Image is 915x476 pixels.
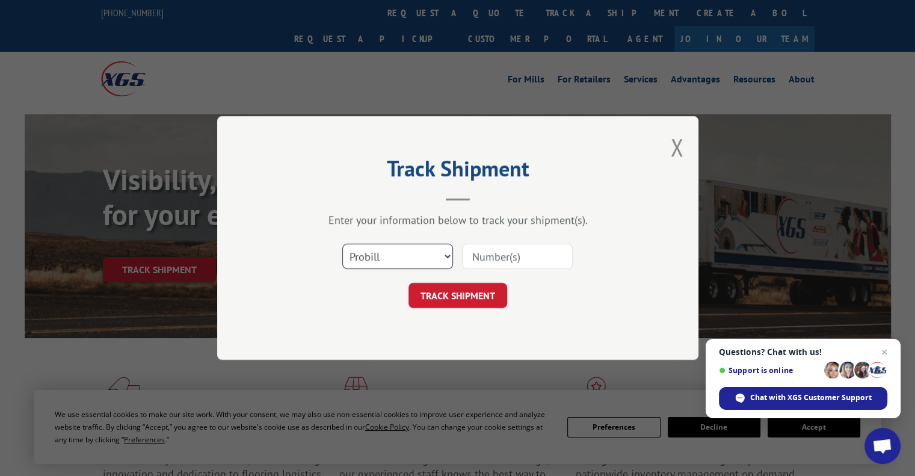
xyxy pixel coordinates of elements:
[719,366,820,375] span: Support is online
[670,131,683,163] button: Close modal
[719,387,887,410] span: Chat with XGS Customer Support
[277,213,638,227] div: Enter your information below to track your shipment(s).
[462,244,573,269] input: Number(s)
[719,347,887,357] span: Questions? Chat with us!
[277,160,638,183] h2: Track Shipment
[408,283,507,308] button: TRACK SHIPMENT
[864,428,901,464] a: Open chat
[750,392,872,403] span: Chat with XGS Customer Support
